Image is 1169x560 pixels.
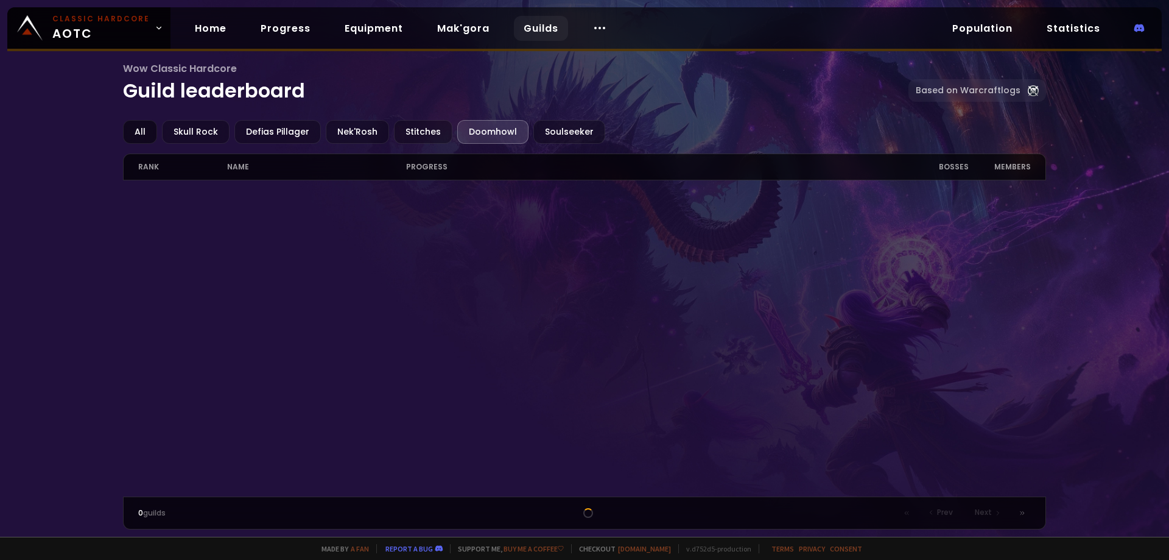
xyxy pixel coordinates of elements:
[969,154,1031,180] div: members
[406,154,897,180] div: progress
[1037,16,1110,41] a: Statistics
[427,16,499,41] a: Mak'gora
[162,120,230,144] div: Skull Rock
[7,7,170,49] a: Classic HardcoreAOTC
[457,120,528,144] div: Doomhowl
[830,544,862,553] a: Consent
[138,508,143,518] span: 0
[227,154,405,180] div: name
[799,544,825,553] a: Privacy
[351,544,369,553] a: a fan
[234,120,321,144] div: Defias Pillager
[52,13,150,24] small: Classic Hardcore
[138,508,362,519] div: guilds
[251,16,320,41] a: Progress
[618,544,671,553] a: [DOMAIN_NAME]
[123,61,909,76] span: Wow Classic Hardcore
[897,154,968,180] div: Bosses
[975,507,992,518] span: Next
[314,544,369,553] span: Made by
[943,16,1022,41] a: Population
[123,120,157,144] div: All
[335,16,413,41] a: Equipment
[571,544,671,553] span: Checkout
[52,13,150,43] span: AOTC
[678,544,751,553] span: v. d752d5 - production
[123,61,909,105] h1: Guild leaderboard
[937,507,953,518] span: Prev
[326,120,389,144] div: Nek'Rosh
[450,544,564,553] span: Support me,
[1028,85,1039,96] img: Warcraftlog
[385,544,433,553] a: Report a bug
[138,154,228,180] div: rank
[908,79,1046,102] a: Based on Warcraftlogs
[514,16,568,41] a: Guilds
[504,544,564,553] a: Buy me a coffee
[533,120,605,144] div: Soulseeker
[185,16,236,41] a: Home
[394,120,452,144] div: Stitches
[771,544,794,553] a: Terms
